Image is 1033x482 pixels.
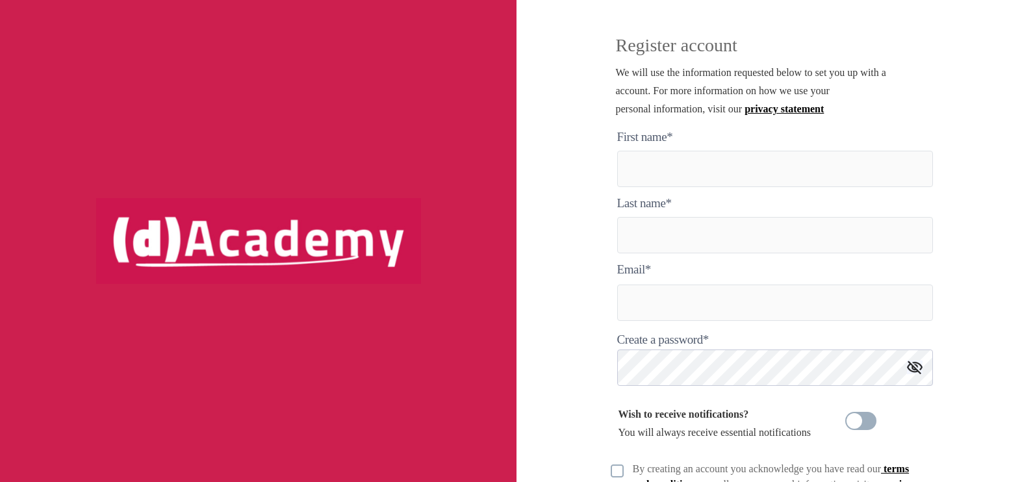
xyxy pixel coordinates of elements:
[619,405,811,442] div: You will always receive essential notifications
[907,361,923,374] img: icon
[616,38,941,64] p: Register account
[616,67,886,114] span: We will use the information requested below to set you up with a account. For more information on...
[745,103,824,114] a: privacy statement
[611,464,624,477] img: unCheck
[96,198,421,284] img: logo
[619,409,749,420] b: Wish to receive notifications?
